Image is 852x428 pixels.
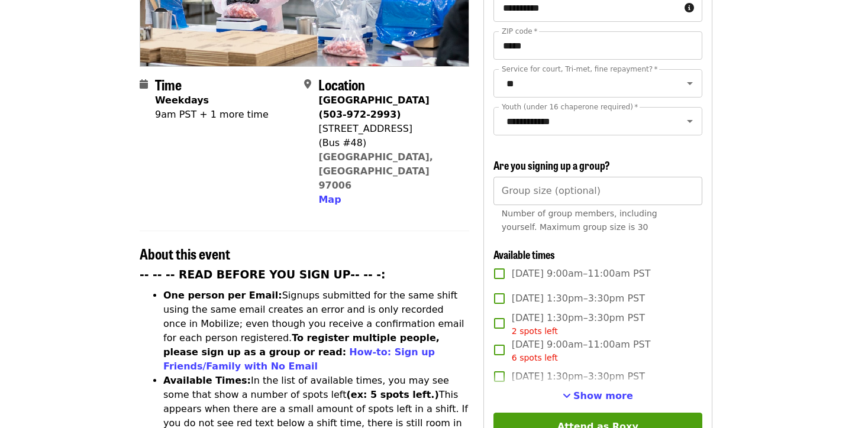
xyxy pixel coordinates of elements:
[318,136,459,150] div: (Bus #48)
[512,291,645,306] span: [DATE] 1:30pm–3:30pm PST
[163,346,435,372] a: How-to: Sign up Friends/Family with No Email
[563,389,633,403] button: See more timeslots
[140,79,148,90] i: calendar icon
[512,338,651,364] span: [DATE] 9:00am–11:00am PST
[512,267,651,281] span: [DATE] 9:00am–11:00am PST
[163,290,282,301] strong: One person per Email:
[502,209,657,232] span: Number of group members, including yourself. Maximum group size is 30
[685,2,694,14] i: circle-info icon
[155,95,209,106] strong: Weekdays
[493,31,702,60] input: ZIP code
[502,28,537,35] label: ZIP code
[163,332,440,358] strong: To register multiple people, please sign up as a group or read:
[512,311,645,338] span: [DATE] 1:30pm–3:30pm PST
[682,75,698,92] button: Open
[512,326,558,336] span: 2 spots left
[682,113,698,129] button: Open
[155,74,182,95] span: Time
[493,177,702,205] input: [object Object]
[573,390,633,401] span: Show more
[318,193,341,207] button: Map
[512,353,558,362] span: 6 spots left
[155,108,269,122] div: 9am PST + 1 more time
[140,268,386,281] strong: -- -- -- READ BEFORE YOU SIGN UP-- -- -:
[346,389,438,400] strong: (ex: 5 spots left.)
[512,369,645,384] span: [DATE] 1:30pm–3:30pm PST
[493,157,610,173] span: Are you signing up a group?
[318,95,429,120] strong: [GEOGRAPHIC_DATA] (503-972-2993)
[502,103,638,111] label: Youth (under 16 chaperone required)
[304,79,311,90] i: map-marker-alt icon
[318,122,459,136] div: [STREET_ADDRESS]
[163,375,251,386] strong: Available Times:
[502,66,658,73] label: Service for court, Tri-met, fine repayment?
[318,151,433,191] a: [GEOGRAPHIC_DATA], [GEOGRAPHIC_DATA] 97006
[318,74,365,95] span: Location
[493,247,555,262] span: Available times
[140,243,230,264] span: About this event
[318,194,341,205] span: Map
[163,288,469,374] li: Signups submitted for the same shift using the same email creates an error and is only recorded o...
